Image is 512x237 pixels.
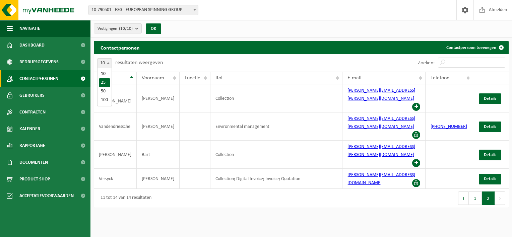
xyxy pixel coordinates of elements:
button: OK [146,23,161,34]
td: [PERSON_NAME] [94,141,137,169]
td: [PERSON_NAME] [137,169,180,189]
span: Kalender [19,121,40,137]
span: Rapportage [19,137,45,154]
span: Navigatie [19,20,40,37]
td: Collection [210,141,342,169]
h2: Contactpersonen [94,41,146,54]
span: E-mail [347,75,362,81]
span: Details [484,125,496,129]
li: 50 [99,87,110,96]
label: Zoeken: [418,60,435,66]
span: Details [484,177,496,181]
a: Details [479,122,501,132]
td: Collection; Digital Invoice; Invoice; Quotation [210,169,342,189]
a: [PERSON_NAME][EMAIL_ADDRESS][DOMAIN_NAME] [347,172,415,185]
a: Details [479,93,501,104]
td: Collection [210,84,342,112]
span: Dashboard [19,37,45,54]
span: 10-790501 - ESG - EUROPEAN SPINNING GROUP [88,5,198,15]
span: Details [484,153,496,157]
span: Telefoon [431,75,449,81]
span: Voornaam [142,75,164,81]
span: Contracten [19,104,46,121]
li: 10 [99,70,110,78]
a: [PHONE_NUMBER] [431,124,467,129]
span: Details [484,96,496,101]
span: Rol [215,75,222,81]
a: Details [479,150,501,160]
li: 100 [99,96,110,104]
td: Bart [137,141,180,169]
td: [PERSON_NAME] [137,112,180,141]
a: Details [479,174,501,184]
span: Functie [185,75,200,81]
span: 10 [98,59,112,68]
a: [PERSON_NAME][EMAIL_ADDRESS][PERSON_NAME][DOMAIN_NAME] [347,144,415,157]
span: Vestigingen [98,24,133,34]
span: Bedrijfsgegevens [19,54,59,70]
span: Contactpersonen [19,70,58,87]
span: 10 [97,58,112,68]
a: [PERSON_NAME][EMAIL_ADDRESS][PERSON_NAME][DOMAIN_NAME] [347,88,415,101]
span: Documenten [19,154,48,171]
button: 2 [482,191,495,205]
a: [PERSON_NAME][EMAIL_ADDRESS][PERSON_NAME][DOMAIN_NAME] [347,116,415,129]
button: Next [495,191,505,205]
td: Vandendriessche [94,112,137,141]
span: 10-790501 - ESG - EUROPEAN SPINNING GROUP [89,5,198,15]
button: Previous [458,191,469,205]
td: Versyck [94,169,137,189]
span: Gebruikers [19,87,45,104]
div: 11 tot 14 van 14 resultaten [97,192,151,204]
span: Product Shop [19,171,50,187]
td: [PERSON_NAME] [137,84,180,112]
button: Vestigingen(10/10) [94,23,142,33]
count: (10/10) [119,26,133,31]
li: 25 [99,78,110,87]
label: resultaten weergeven [115,60,163,65]
td: Environmental management [210,112,342,141]
button: 1 [469,191,482,205]
span: Acceptatievoorwaarden [19,187,74,204]
td: VAN [PERSON_NAME] [94,84,137,112]
a: Contactpersoon toevoegen [441,41,508,54]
